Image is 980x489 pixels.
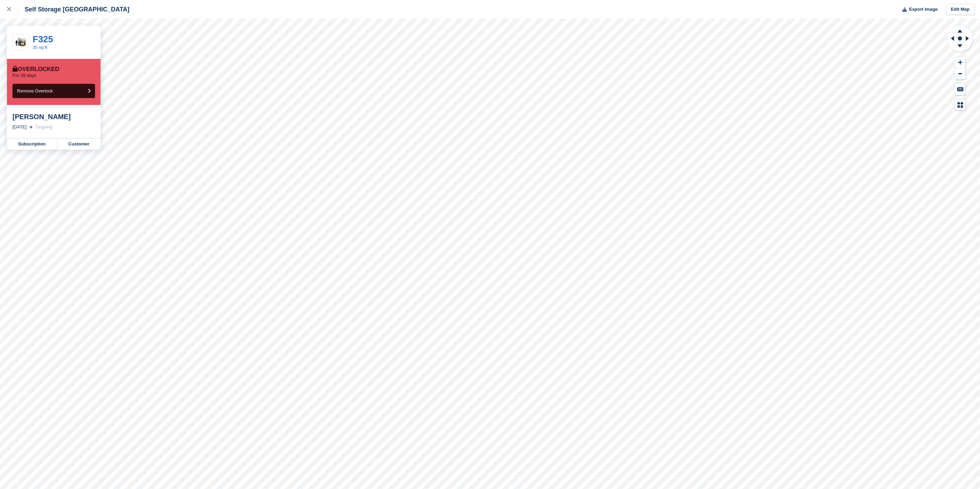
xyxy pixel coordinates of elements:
img: 35-sqft-unit.jpg [13,36,29,48]
a: Edit Map [946,4,974,15]
p: For 28 days [12,73,36,78]
a: Subscription [7,139,57,150]
img: arrow-right-light-icn-cde0832a797a2874e46488d9cf13f60e5c3a73dbe684e267c42b8395dfbc2abf.svg [29,126,33,128]
button: Zoom Out [955,68,965,80]
a: Customer [57,139,101,150]
div: [PERSON_NAME] [12,113,95,121]
button: Remove Overlock [12,84,95,98]
button: Keyboard Shortcuts [955,83,965,95]
button: Export Image [898,4,938,15]
div: [DATE] [12,124,27,131]
button: Map Legend [955,99,965,110]
a: 35 sq ft [33,45,47,50]
div: Overlocked [12,66,59,73]
div: Self Storage [GEOGRAPHIC_DATA] [18,5,129,14]
span: Export Image [909,6,937,13]
div: Ongoing [35,124,52,131]
span: Remove Overlock [17,88,53,94]
button: Zoom In [955,57,965,68]
a: F325 [33,34,53,44]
